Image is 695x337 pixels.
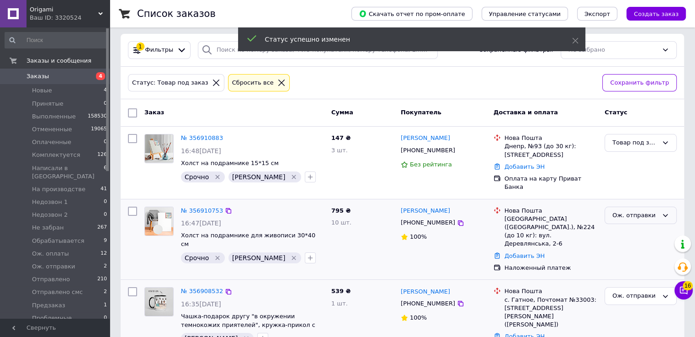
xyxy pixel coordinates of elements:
span: 10 шт. [331,219,351,226]
span: 9 [104,237,107,245]
span: Холст на подрамнике 15*15 см [181,160,279,166]
span: 2 [104,288,107,296]
div: с. Гатное, Почтомат №33003: [STREET_ADDRESS][PERSON_NAME] ([PERSON_NAME]) [504,296,597,329]
span: [PERSON_NAME] [232,173,285,181]
span: 158530 [88,112,107,121]
span: 100% [410,233,427,240]
span: Сумма [331,109,353,116]
span: 126 [97,151,107,159]
img: Фото товару [145,288,173,316]
span: Управление статусами [489,11,561,17]
span: Отправлено смс [32,288,83,296]
button: Чат с покупателем16 [674,281,693,300]
div: Статус успешно изменен [265,35,549,44]
div: [GEOGRAPHIC_DATA] ([GEOGRAPHIC_DATA].), №224 (до 10 кг): вул. Деревлянська, 2-6 [504,215,597,248]
button: Экспорт [577,7,617,21]
span: 267 [97,224,107,232]
span: 100% [410,314,427,321]
span: [PHONE_NUMBER] [401,219,455,226]
a: [PERSON_NAME] [401,207,450,215]
span: Предзаказ [32,301,65,310]
span: [PERSON_NAME] [232,254,285,262]
a: Чашка-подарок другу "в окружении темнокожих приятелей", кружка-прикол с принтом Оригами exclusive [181,313,315,337]
span: 3 шт. [331,147,348,154]
span: Срочно [185,173,209,181]
svg: Удалить метку [290,254,297,262]
a: Фото товару [144,287,174,316]
span: 147 ₴ [331,134,351,141]
span: 1 [104,301,107,310]
svg: Удалить метку [214,173,221,181]
h1: Список заказов [137,8,216,19]
a: Холст на подрамнике для живописи 30*40 см [181,232,315,247]
div: Ож. отправки [612,211,658,220]
span: 795 ₴ [331,207,351,214]
span: 41 [101,185,107,193]
span: Отправлено [32,275,70,284]
a: № 356910883 [181,134,223,141]
img: Фото товару [145,134,173,163]
span: Ож. оплаты [32,250,69,258]
span: Заказ [144,109,164,116]
span: Выполненные [32,112,76,121]
a: Фото товару [144,134,174,163]
span: Доставка и оплата [493,109,558,116]
a: Добавить ЭН [504,163,545,170]
div: Оплата на карту Приват Банка [504,175,597,191]
button: Создать заказ [626,7,686,21]
div: Сбросить все [230,78,276,88]
span: 6 [104,164,107,181]
a: Создать заказ [617,10,686,17]
span: Отмененные [32,125,72,134]
div: Товар под заказ [612,138,658,148]
div: Нова Пошта [504,287,597,295]
span: Создать заказ [634,11,679,17]
span: 0 [104,314,107,322]
div: 1 [136,43,144,51]
span: 4 [104,86,107,95]
button: Сохранить фильтр [602,74,677,92]
svg: Удалить метку [214,254,221,262]
div: Ваш ID: 3320524 [30,14,110,22]
span: Проблемные [32,314,72,322]
div: Наложенный платеж [504,264,597,272]
span: Не забран [32,224,64,232]
a: Добавить ЭН [504,252,545,259]
span: Заказы и сообщения [27,57,91,65]
span: Экспорт [584,11,610,17]
button: Скачать отчет по пром-оплате [351,7,472,21]
span: Комплектуется [32,151,80,159]
span: Принятые [32,100,64,108]
input: Поиск [5,32,108,48]
span: 0 [104,100,107,108]
span: Недозвон 2 [32,211,68,219]
div: Днепр, №93 (до 30 кг): [STREET_ADDRESS] [504,142,597,159]
span: Сохранить фильтр [610,78,669,88]
span: Статус [605,109,627,116]
span: 16 [683,281,693,290]
span: 0 [104,211,107,219]
span: [PHONE_NUMBER] [401,147,455,154]
div: Статус: Товар под заказ [130,78,210,88]
span: 19065 [91,125,107,134]
span: Новые [32,86,52,95]
span: Без рейтинга [410,161,452,168]
a: № 356910753 [181,207,223,214]
span: 16:48[DATE] [181,147,221,155]
a: [PERSON_NAME] [401,134,450,143]
div: Ож. отправки [612,291,658,301]
span: 12 [101,250,107,258]
span: Origami [30,5,98,14]
span: Ож. отправки [32,262,75,271]
span: Фильтры [145,46,174,54]
div: Нова Пошта [504,207,597,215]
svg: Удалить метку [290,173,297,181]
a: [PERSON_NAME] [401,288,450,296]
span: Скачать отчет по пром-оплате [359,10,465,18]
span: Недозвон 1 [32,198,68,206]
span: 16:35[DATE] [181,300,221,308]
span: Заказы [27,72,49,80]
div: Нова Пошта [504,134,597,142]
